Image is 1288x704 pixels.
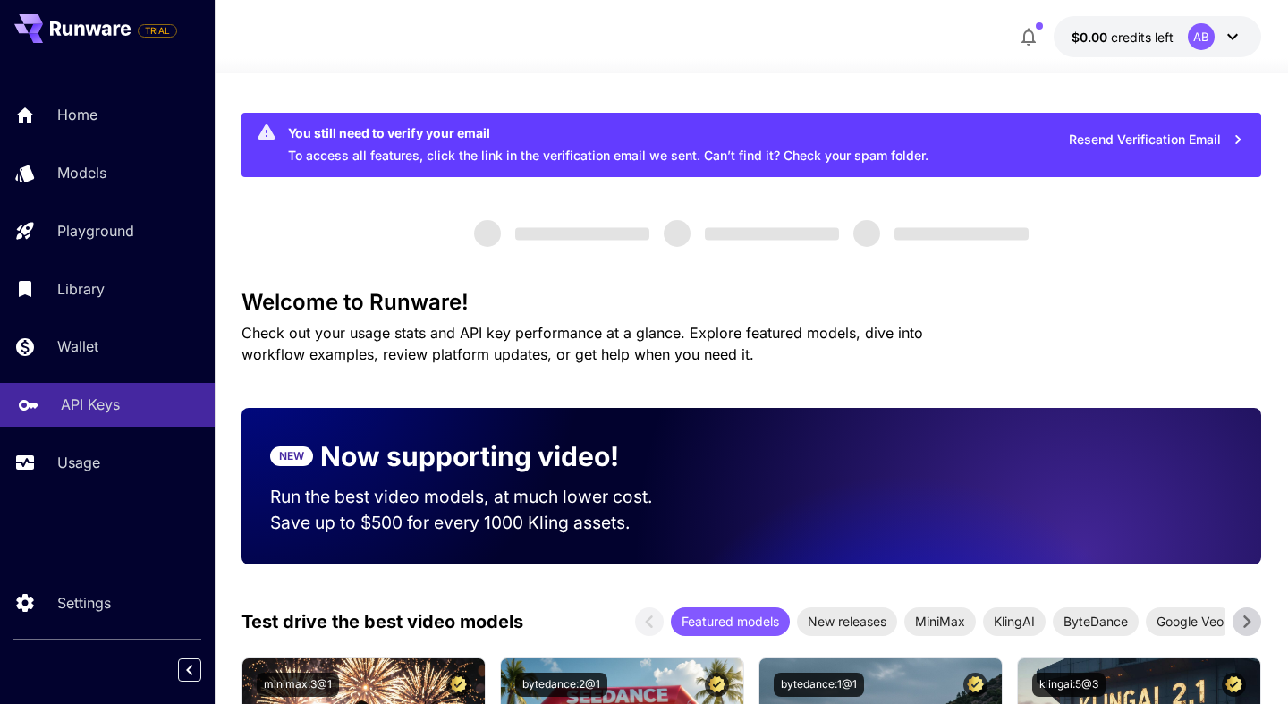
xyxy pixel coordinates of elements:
p: Wallet [57,335,98,357]
button: Resend Verification Email [1059,122,1254,158]
h3: Welcome to Runware! [241,290,1261,315]
button: minimax:3@1 [257,673,339,697]
span: Add your payment card to enable full platform functionality. [138,20,177,41]
p: NEW [279,448,304,464]
button: Certified Model – Vetted for best performance and includes a commercial license. [446,673,470,697]
p: Now supporting video! [320,437,619,477]
p: Run the best video models, at much lower cost. [270,484,687,510]
button: $0.00AB [1054,16,1261,57]
p: Library [57,278,105,300]
div: ByteDance [1053,607,1139,636]
span: Check out your usage stats and API key performance at a glance. Explore featured models, dive int... [241,324,923,363]
div: $0.00 [1072,28,1174,47]
span: $0.00 [1072,30,1111,45]
button: bytedance:2@1 [515,673,607,697]
span: TRIAL [139,24,176,38]
span: New releases [797,612,897,631]
div: New releases [797,607,897,636]
span: KlingAI [983,612,1046,631]
button: Collapse sidebar [178,658,201,682]
div: KlingAI [983,607,1046,636]
div: Google Veo [1146,607,1234,636]
span: credits left [1111,30,1174,45]
button: bytedance:1@1 [774,673,864,697]
span: Google Veo [1146,612,1234,631]
p: Test drive the best video models [241,608,523,635]
button: Certified Model – Vetted for best performance and includes a commercial license. [705,673,729,697]
p: Home [57,104,97,125]
p: Playground [57,220,134,242]
span: Featured models [671,612,790,631]
div: Collapse sidebar [191,654,215,686]
span: MiniMax [904,612,976,631]
div: You still need to verify your email [288,123,928,142]
div: MiniMax [904,607,976,636]
div: To access all features, click the link in the verification email we sent. Can’t find it? Check yo... [288,118,928,172]
p: Save up to $500 for every 1000 Kling assets. [270,510,687,536]
button: Certified Model – Vetted for best performance and includes a commercial license. [1222,673,1246,697]
button: Certified Model – Vetted for best performance and includes a commercial license. [963,673,987,697]
span: ByteDance [1053,612,1139,631]
div: Featured models [671,607,790,636]
div: AB [1188,23,1215,50]
p: Settings [57,592,111,614]
p: Usage [57,452,100,473]
button: klingai:5@3 [1032,673,1106,697]
p: API Keys [61,394,120,415]
p: Models [57,162,106,183]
